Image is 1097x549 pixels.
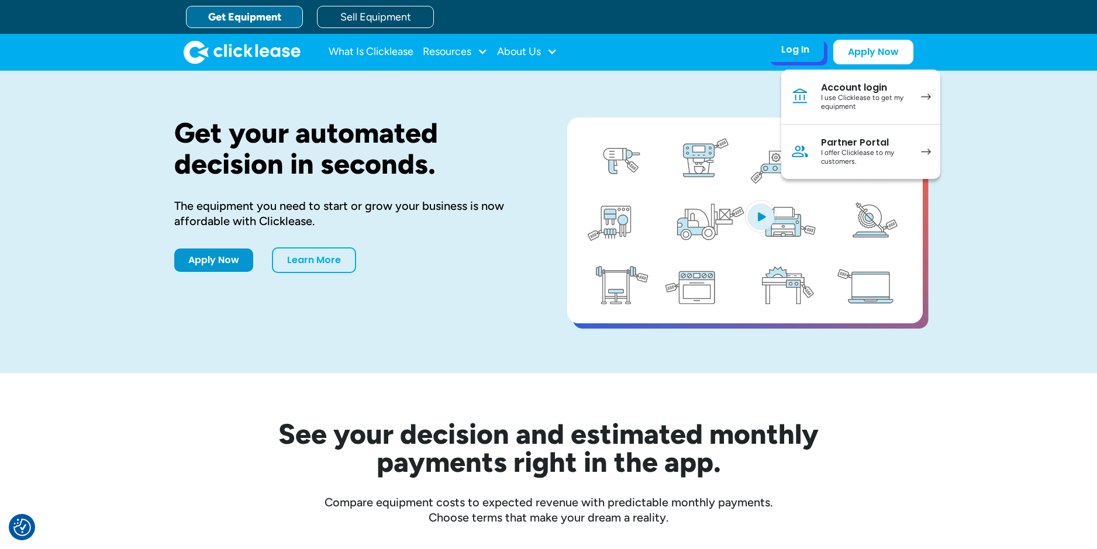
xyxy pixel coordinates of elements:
[781,44,809,56] div: Log In
[781,70,940,179] nav: Log In
[174,248,253,272] a: Apply Now
[184,40,301,64] img: Clicklease logo
[781,70,940,125] a: Account loginI use Clicklease to get my equipment
[221,420,876,476] h2: See your decision and estimated monthly payments right in the app.
[329,40,413,64] a: What Is Clicklease
[186,6,303,28] a: Get Equipment
[174,198,530,229] div: The equipment you need to start or grow your business is now affordable with Clicklease.
[821,149,909,167] div: I offer Clicklease to my customers.
[13,519,31,536] button: Consent Preferences
[921,94,931,100] img: arrow
[317,6,434,28] a: Sell Equipment
[272,247,356,273] a: Learn More
[821,137,909,149] div: Partner Portal
[791,142,809,161] img: Person icon
[13,519,31,536] img: Revisit consent button
[745,200,777,233] img: Blue play button logo on a light blue circular background
[174,495,923,525] div: Compare equipment costs to expected revenue with predictable monthly payments. Choose terms that ...
[567,118,923,323] a: open lightbox
[781,125,940,179] a: Partner PortalI offer Clicklease to my customers.
[184,40,301,64] a: home
[821,94,909,112] div: I use Clicklease to get my equipment
[833,40,913,64] a: Apply Now
[497,40,557,64] div: About Us
[174,118,530,179] h1: Get your automated decision in seconds.
[791,87,809,106] img: Bank icon
[821,82,909,94] div: Account login
[423,40,488,64] div: Resources
[921,149,931,155] img: arrow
